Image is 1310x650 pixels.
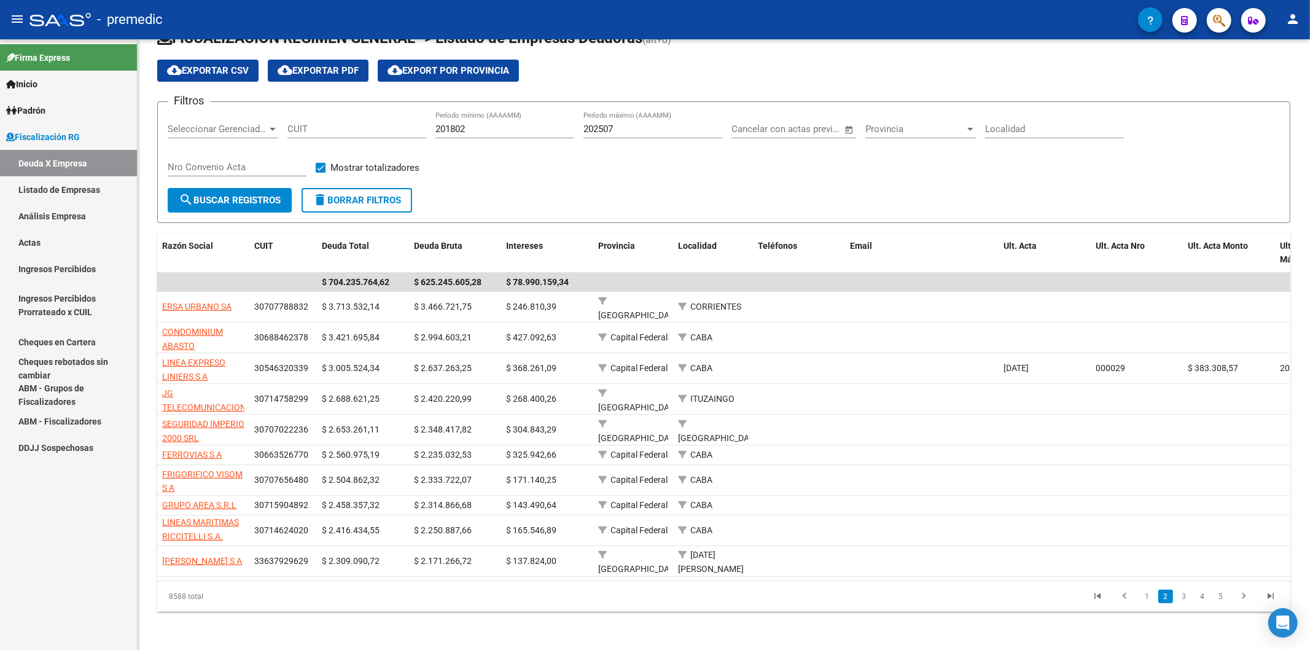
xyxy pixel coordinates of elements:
[157,233,249,273] datatable-header-cell: Razón Social
[673,233,753,273] datatable-header-cell: Localidad
[254,525,308,535] span: 30714624020
[322,425,380,434] span: $ 2.653.261,11
[1156,586,1175,607] li: page 2
[322,525,380,535] span: $ 2.416.434,55
[506,556,556,566] span: $ 137.824,00
[414,525,472,535] span: $ 2.250.887,66
[162,450,222,460] span: FERROVIAS S A
[254,556,308,566] span: 33637929629
[317,233,409,273] datatable-header-cell: Deuda Total
[162,327,245,378] span: CONDOMINIUM ABASTO [GEOGRAPHIC_DATA] S A
[1188,363,1238,373] span: $ 383.308,57
[506,425,556,434] span: $ 304.843,29
[162,388,256,426] span: JG TELECOMUNICACIONES SRL
[690,332,712,342] span: CABA
[610,332,668,342] span: Capital Federal
[162,419,244,443] span: SEGURIDAD IMPERIO 2000 SRL
[249,233,317,273] datatable-header-cell: CUIT
[388,65,509,76] span: Export por Provincia
[1285,12,1300,26] mat-icon: person
[501,233,593,273] datatable-header-cell: Intereses
[162,517,239,541] span: LINEAS MARITIMAS RICCITELLI S.A.
[6,51,70,65] span: Firma Express
[6,130,80,144] span: Fiscalización RG
[414,277,482,287] span: $ 625.245.605,28
[1193,586,1212,607] li: page 4
[1140,590,1155,603] a: 1
[690,500,712,510] span: CABA
[845,233,999,273] datatable-header-cell: Email
[642,34,671,45] span: (alt+d)
[506,525,556,535] span: $ 165.546,89
[758,241,797,251] span: Teléfonos
[313,192,327,207] mat-icon: delete
[610,525,668,535] span: Capital Federal
[322,363,380,373] span: $ 3.005.524,34
[865,123,965,135] span: Provincia
[388,63,402,77] mat-icon: cloud_download
[162,500,236,510] span: GRUPO AREA S.R.L
[322,500,380,510] span: $ 2.458.357,32
[842,123,856,137] button: Open calendar
[1259,590,1282,603] a: go to last page
[1113,590,1136,603] a: go to previous page
[1004,363,1029,373] span: [DATE]
[278,65,359,76] span: Exportar PDF
[322,302,380,311] span: $ 3.713.532,14
[157,60,259,82] button: Exportar CSV
[593,233,673,273] datatable-header-cell: Provincia
[678,241,717,251] span: Localidad
[414,425,472,434] span: $ 2.348.417,82
[254,302,308,311] span: 30707788832
[1004,241,1037,251] span: Ult. Acta
[322,241,369,251] span: Deuda Total
[6,77,37,91] span: Inicio
[1183,233,1275,273] datatable-header-cell: Ult. Acta Monto
[1268,608,1298,638] div: Open Intercom Messenger
[690,302,741,311] span: CORRIENTES
[409,233,501,273] datatable-header-cell: Deuda Bruta
[322,556,380,566] span: $ 2.309.090,72
[414,332,472,342] span: $ 2.994.603,21
[254,425,308,434] span: 30707022236
[1195,590,1210,603] a: 4
[598,433,681,443] span: [GEOGRAPHIC_DATA]
[598,402,681,412] span: [GEOGRAPHIC_DATA]
[610,450,668,460] span: Capital Federal
[1138,586,1156,607] li: page 1
[850,241,872,251] span: Email
[414,363,472,373] span: $ 2.637.263,25
[678,550,744,574] span: [DATE][PERSON_NAME]
[506,302,556,311] span: $ 246.810,39
[254,394,308,404] span: 30714758299
[506,277,569,287] span: $ 78.990.159,34
[278,63,292,77] mat-icon: cloud_download
[179,192,193,207] mat-icon: search
[168,92,210,109] h3: Filtros
[168,188,292,213] button: Buscar Registros
[254,363,308,373] span: 30546320339
[999,233,1091,273] datatable-header-cell: Ult. Acta
[1212,586,1230,607] li: page 5
[414,302,472,311] span: $ 3.466.721,75
[162,302,232,311] span: ERSA URBANO SA
[322,277,389,287] span: $ 704.235.764,62
[168,123,267,135] span: Seleccionar Gerenciador
[690,525,712,535] span: CABA
[690,450,712,460] span: CABA
[254,241,273,251] span: CUIT
[506,500,556,510] span: $ 143.490,64
[157,581,381,612] div: 8588 total
[1158,590,1173,603] a: 2
[598,310,681,320] span: [GEOGRAPHIC_DATA]
[1214,590,1228,603] a: 5
[97,6,163,33] span: - premedic
[610,363,668,373] span: Capital Federal
[506,450,556,460] span: $ 325.942,66
[162,241,213,251] span: Razón Social
[1091,233,1183,273] datatable-header-cell: Ult. Acta Nro
[167,63,182,77] mat-icon: cloud_download
[322,475,380,485] span: $ 2.504.862,32
[610,475,668,485] span: Capital Federal
[598,241,635,251] span: Provincia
